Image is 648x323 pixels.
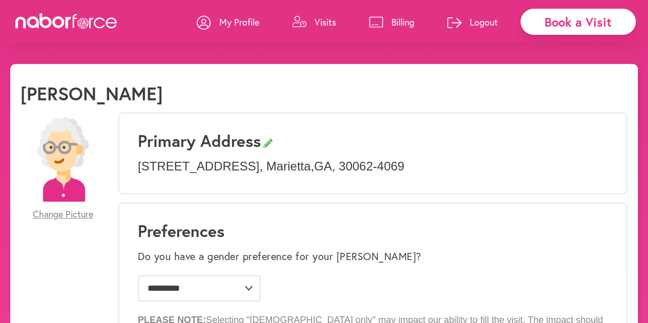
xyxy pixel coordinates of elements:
[369,7,414,37] a: Billing
[447,7,498,37] a: Logout
[391,16,414,28] p: Billing
[292,7,336,37] a: Visits
[138,131,608,150] h3: Primary Address
[20,117,105,202] img: efc20bcf08b0dac87679abea64c1faab.png
[197,7,259,37] a: My Profile
[138,221,608,241] h1: Preferences
[20,82,163,104] h1: [PERSON_NAME]
[520,9,636,35] div: Book a Visit
[33,209,93,220] span: Change Picture
[138,250,422,263] label: Do you have a gender preference for your [PERSON_NAME]?
[470,16,498,28] p: Logout
[219,16,259,28] p: My Profile
[315,16,336,28] p: Visits
[138,159,608,174] p: [STREET_ADDRESS] , Marietta , GA , 30062-4069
